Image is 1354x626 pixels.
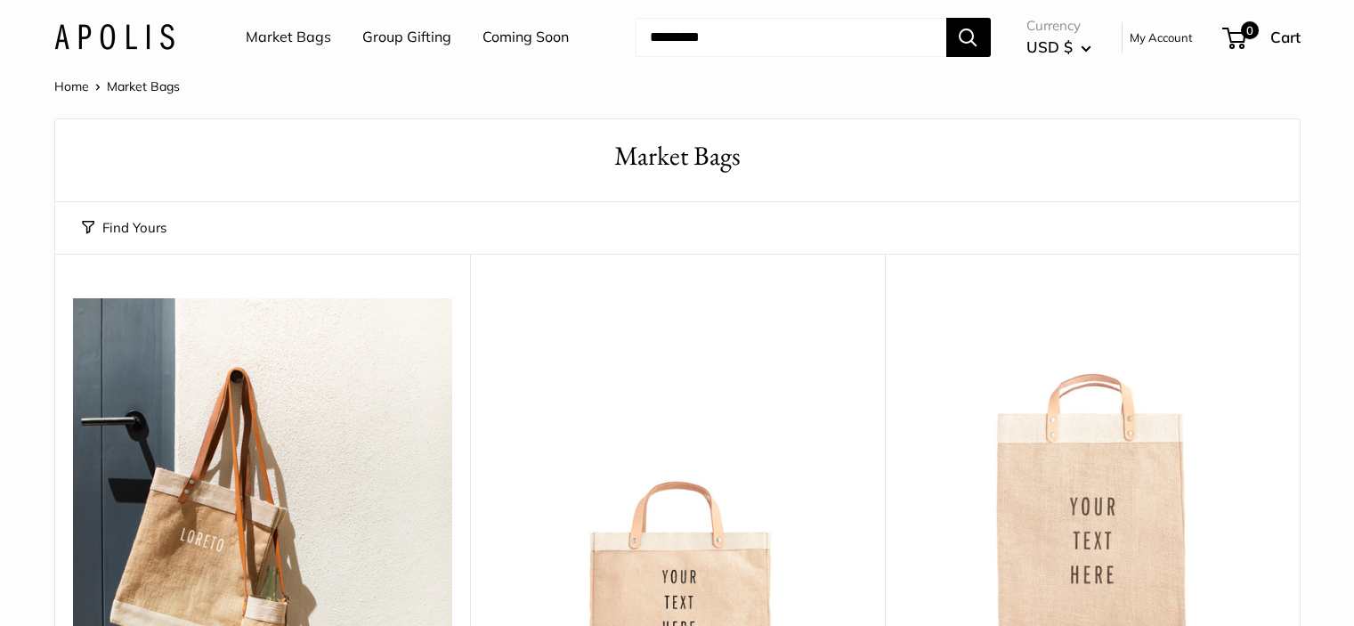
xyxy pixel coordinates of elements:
[946,18,991,57] button: Search
[82,215,166,240] button: Find Yours
[54,78,89,94] a: Home
[1224,23,1301,52] a: 0 Cart
[1026,37,1073,56] span: USD $
[1270,28,1301,46] span: Cart
[246,24,331,51] a: Market Bags
[482,24,569,51] a: Coming Soon
[82,137,1273,175] h1: Market Bags
[54,75,180,98] nav: Breadcrumb
[1026,33,1091,61] button: USD $
[1130,27,1193,48] a: My Account
[54,24,174,50] img: Apolis
[636,18,946,57] input: Search...
[1026,13,1091,38] span: Currency
[107,78,180,94] span: Market Bags
[1240,21,1258,39] span: 0
[362,24,451,51] a: Group Gifting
